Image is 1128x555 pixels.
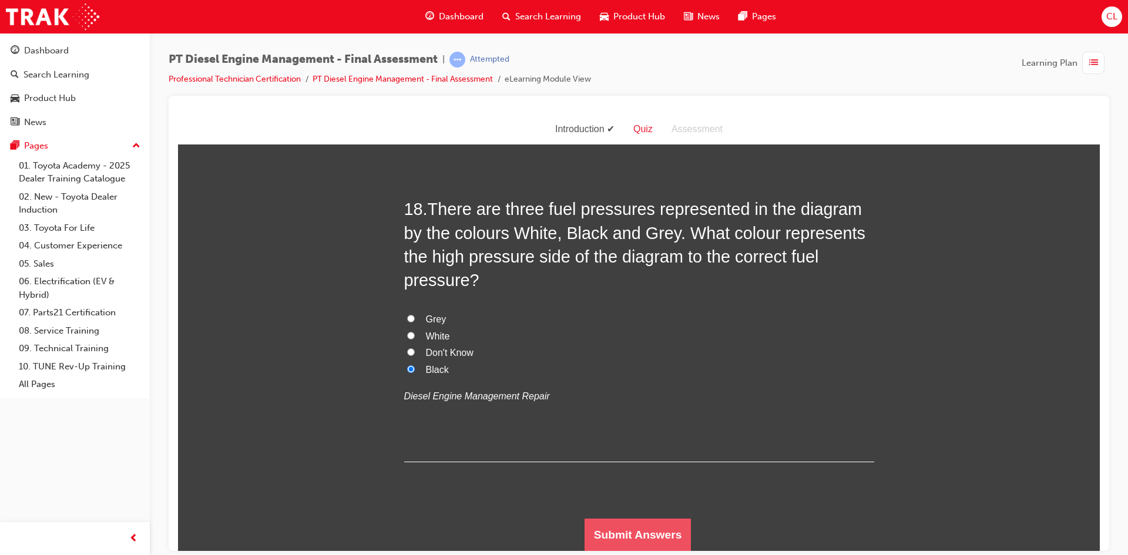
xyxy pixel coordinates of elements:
a: pages-iconPages [729,5,785,29]
span: Don't Know [248,233,296,243]
div: Pages [24,139,48,153]
button: DashboardSearch LearningProduct HubNews [5,38,145,135]
div: Quiz [446,6,484,23]
span: Pages [752,10,776,23]
div: Dashboard [24,44,69,58]
span: White [248,217,272,227]
a: All Pages [14,375,145,393]
div: Product Hub [24,92,76,105]
span: list-icon [1089,56,1098,70]
input: Grey [229,200,237,208]
span: guage-icon [11,46,19,56]
a: 05. Sales [14,255,145,273]
a: car-iconProduct Hub [590,5,674,29]
a: Product Hub [5,88,145,109]
a: Professional Technician Certification [169,74,301,84]
span: up-icon [132,139,140,154]
a: Dashboard [5,40,145,62]
a: 03. Toyota For Life [14,219,145,237]
span: prev-icon [129,532,138,546]
a: search-iconSearch Learning [493,5,590,29]
div: Attempted [470,54,509,65]
input: White [229,217,237,225]
input: Don't Know [229,234,237,241]
input: Black [229,251,237,258]
div: Search Learning [23,68,89,82]
button: Submit Answers [407,404,513,437]
span: car-icon [600,9,609,24]
img: Trak [6,4,99,30]
span: PT Diesel Engine Management - Final Assessment [169,53,438,66]
a: Search Learning [5,64,145,86]
button: CL [1102,6,1122,27]
button: Learning Plan [1022,52,1109,74]
span: pages-icon [738,9,747,24]
span: There are three fuel pressures represented in the diagram by the colours White, Black and Grey. W... [226,85,687,175]
span: search-icon [11,70,19,80]
span: car-icon [11,93,19,104]
a: 01. Toyota Academy - 2025 Dealer Training Catalogue [14,157,145,188]
a: 08. Service Training [14,322,145,340]
em: Diesel Engine Management Repair [226,277,372,287]
span: news-icon [11,117,19,128]
span: Search Learning [515,10,581,23]
a: 10. TUNE Rev-Up Training [14,358,145,376]
a: 06. Electrification (EV & Hybrid) [14,273,145,304]
span: pages-icon [11,141,19,152]
div: Assessment [484,6,554,23]
button: Pages [5,135,145,157]
a: 02. New - Toyota Dealer Induction [14,188,145,219]
a: 09. Technical Training [14,339,145,358]
span: Grey [248,200,268,210]
span: learningRecordVerb_ATTEMPT-icon [449,52,465,68]
span: search-icon [502,9,511,24]
a: 07. Parts21 Certification [14,304,145,322]
div: Introduction [368,6,446,23]
span: Learning Plan [1022,56,1077,70]
span: CL [1106,10,1117,23]
span: | [442,53,445,66]
span: news-icon [684,9,693,24]
div: News [24,116,46,129]
span: Black [248,250,271,260]
a: guage-iconDashboard [416,5,493,29]
span: Dashboard [439,10,484,23]
h2: 18 . [226,83,696,177]
span: Product Hub [613,10,665,23]
span: News [697,10,720,23]
span: guage-icon [425,9,434,24]
a: News [5,112,145,133]
a: PT Diesel Engine Management - Final Assessment [313,74,493,84]
a: news-iconNews [674,5,729,29]
a: 04. Customer Experience [14,237,145,255]
li: eLearning Module View [505,73,591,86]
